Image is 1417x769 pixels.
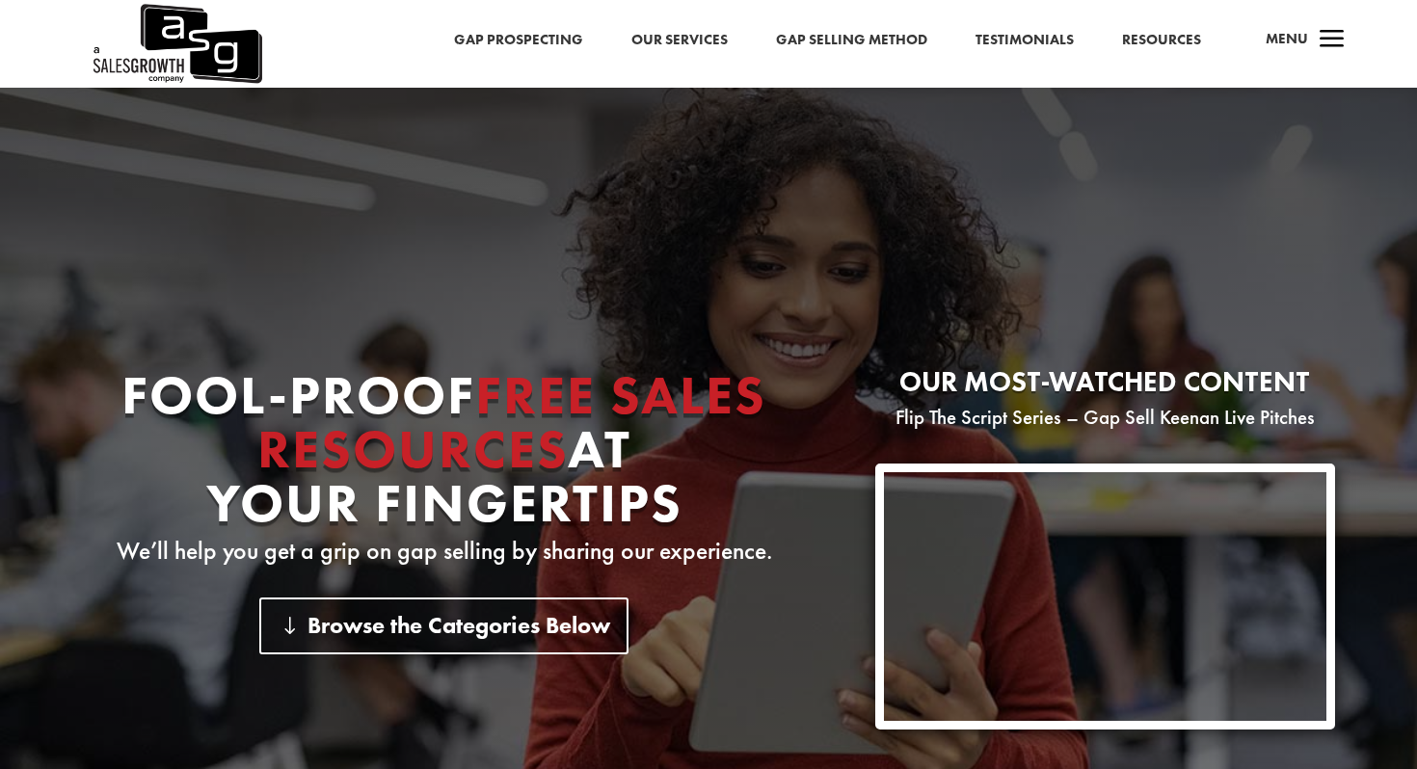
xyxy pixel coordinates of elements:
[631,28,728,53] a: Our Services
[776,28,927,53] a: Gap Selling Method
[82,540,806,563] p: We’ll help you get a grip on gap selling by sharing our experience.
[1122,28,1201,53] a: Resources
[884,472,1326,721] iframe: YouTube video player
[875,406,1335,429] p: Flip The Script Series – Gap Sell Keenan Live Pitches
[82,368,806,540] h1: Fool-proof At Your Fingertips
[259,597,628,654] a: Browse the Categories Below
[257,360,767,484] span: Free Sales Resources
[1266,29,1308,48] span: Menu
[875,368,1335,406] h2: Our most-watched content
[1313,21,1351,60] span: a
[976,28,1074,53] a: Testimonials
[454,28,583,53] a: Gap Prospecting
